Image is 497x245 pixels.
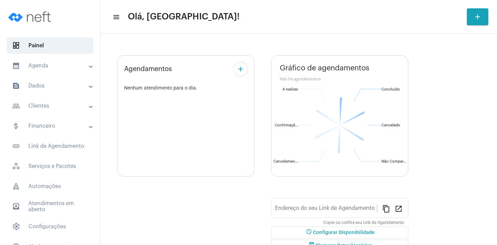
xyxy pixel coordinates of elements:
span: Gráfico de agendamentos [280,64,369,72]
mat-icon: sidenav icon [12,82,20,90]
mat-expansion-panel-header: sidenav iconAgenda [4,58,100,74]
text: Confirmaçã... [275,123,298,127]
text: Cancelado [382,123,400,127]
text: Não Compar... [382,160,406,163]
mat-panel-title: Financeiro [12,122,89,130]
mat-icon: content_copy [382,204,390,212]
mat-icon: sidenav icon [12,62,20,70]
input: Link [275,206,377,212]
text: Concluído [382,87,400,91]
mat-icon: sidenav icon [12,122,20,130]
span: sidenav icon [12,223,20,231]
mat-icon: add [474,13,482,21]
mat-icon: sidenav icon [112,13,119,21]
span: Painel [7,38,93,54]
div: Nenhum atendimento para o dia. [124,86,247,91]
span: Agendamentos [124,65,172,73]
text: Cancelamen... [273,160,298,163]
span: sidenav icon [12,42,20,50]
mat-hint: Copie ou confira seu Link de Agendamento [323,221,404,225]
span: Olá, [GEOGRAPHIC_DATA]! [128,11,240,22]
span: sidenav icon [12,182,20,190]
mat-panel-title: Clientes [12,102,89,110]
mat-panel-title: Agenda [12,62,89,70]
span: Configurações [7,219,93,235]
mat-icon: sidenav icon [12,102,20,110]
mat-icon: schedule [305,229,313,237]
mat-expansion-panel-header: sidenav iconClientes [4,98,100,114]
text: A realizar [282,87,298,91]
mat-icon: sidenav icon [12,142,20,150]
mat-expansion-panel-header: sidenav iconDados [4,78,100,94]
span: Serviços e Pacotes [7,158,93,174]
button: Configurar Disponibilidade [271,227,408,239]
span: Atendimentos em aberto [7,198,93,215]
mat-icon: sidenav icon [12,202,20,210]
mat-expansion-panel-header: sidenav iconFinanceiro [4,118,100,134]
span: sidenav icon [12,162,20,170]
span: Configurar Disponibilidade [305,230,375,235]
img: logo-neft-novo-2.png [5,3,56,30]
mat-icon: open_in_new [395,204,403,212]
span: Link de Agendamento [7,138,93,154]
mat-icon: add [237,65,245,73]
span: Automações [7,178,93,194]
mat-panel-title: Dados [12,82,89,90]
